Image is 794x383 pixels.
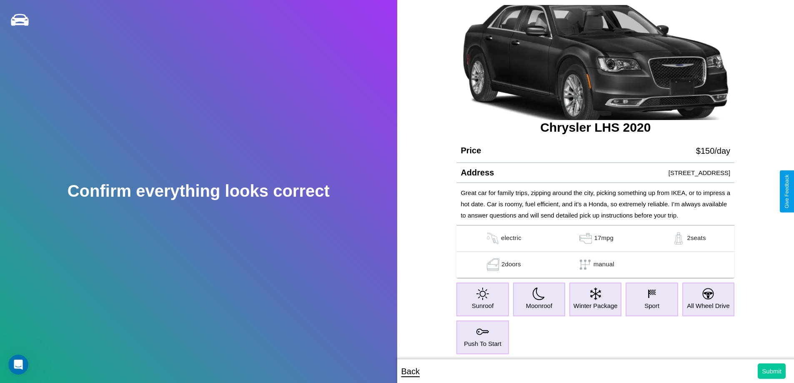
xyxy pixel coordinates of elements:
img: gas [485,258,501,271]
iframe: Intercom live chat [8,355,28,375]
h3: Chrysler LHS 2020 [456,120,734,135]
h4: Price [461,146,481,155]
h4: Address [461,168,494,178]
table: simple table [456,225,734,278]
div: Give Feedback [784,175,790,208]
button: Submit [758,363,786,379]
p: Push To Start [464,338,501,349]
p: 17 mpg [594,232,614,245]
p: Moonroof [526,300,552,311]
p: Back [401,364,420,379]
p: Sport [644,300,659,311]
p: 2 seats [687,232,706,245]
img: gas [484,232,501,245]
img: gas [670,232,687,245]
p: All Wheel Drive [687,300,730,311]
h2: Confirm everything looks correct [68,182,330,200]
img: gas [577,232,594,245]
p: electric [501,232,521,245]
p: [STREET_ADDRESS] [669,167,730,178]
p: Sunroof [472,300,494,311]
p: Great car for family trips, zipping around the city, picking something up from IKEA, or to impres... [461,187,730,221]
p: manual [594,258,614,271]
p: 2 doors [501,258,521,271]
p: Winter Package [574,300,618,311]
p: $ 150 /day [696,143,730,158]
